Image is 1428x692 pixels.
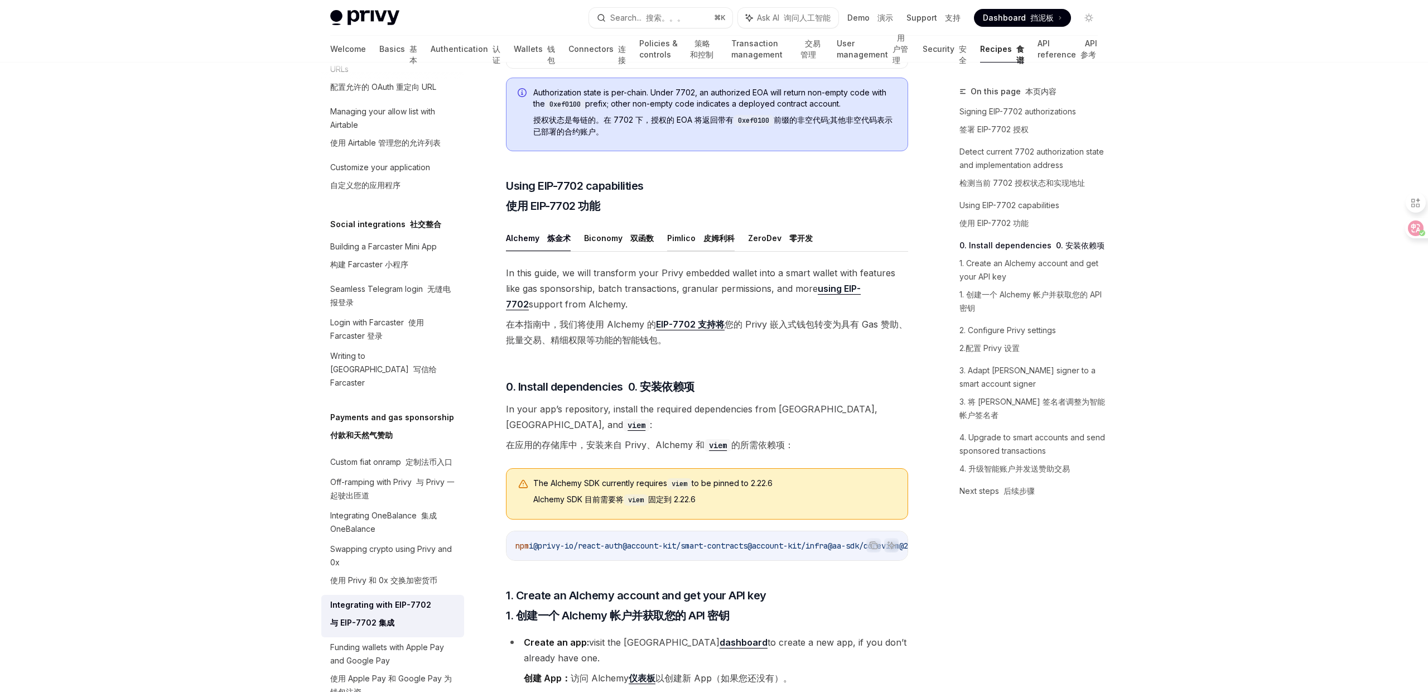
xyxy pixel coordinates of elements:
span: Using EIP-7702 capabilities [506,178,644,218]
a: 0. Install dependencies 0. 安装依赖项 [959,237,1107,254]
a: Swapping crypto using Privy and 0x使用 Privy 和 0x 交换加密货币 [321,539,464,595]
span: i [529,541,533,551]
button: Ask AI 询问人工智能 [738,8,838,28]
span: Dashboard [983,12,1054,23]
a: viem [705,439,731,450]
font: 食谱 [1016,44,1024,65]
font: API 参考 [1080,39,1097,59]
a: Dashboard 挡泥板 [974,9,1071,27]
div: Login with Farcaster [330,316,457,343]
a: Security 安全 [923,36,967,63]
span: viem@2.22.6 [881,541,930,551]
a: 2. Configure Privy settings2.配置 Privy 设置 [959,321,1107,362]
font: 零开发 [789,233,813,243]
font: 自定义您的应用程序 [330,180,401,190]
div: Integrating with EIP-7702 [330,598,431,634]
a: EIP-7702 支持将 [656,319,725,330]
font: 后续步骤 [1004,486,1035,496]
span: In your app’s repository, install the required dependencies from [GEOGRAPHIC_DATA], [GEOGRAPHIC_D... [506,401,908,457]
a: User management 用户管理 [837,36,910,63]
a: Managing your allow list with Airtable使用 Airtable 管理您的允许列表 [321,102,464,157]
a: Basics 基本 [379,36,417,63]
font: 0. 安装依赖项 [628,380,694,393]
font: 安全 [959,44,967,65]
font: 炼金术 [547,233,571,243]
code: viem [667,478,692,489]
a: Welcome [330,36,366,63]
span: Ask AI [757,12,831,23]
a: Signing EIP-7702 authorizations签署 EIP-7702 授权 [959,103,1107,143]
a: 4. Upgrade to smart accounts and send sponsored transactions4. 升级智能账户并发送赞助交易 [959,429,1107,482]
div: Search... [610,11,685,25]
font: 付款和天然气赞助 [330,430,393,440]
code: 0xef0100 [734,115,774,126]
font: 访问 Alchemy 以创建新 App（如果您还没有）。 [524,672,792,684]
span: @aa-sdk/core [828,541,881,551]
font: 签署 EIP-7702 授权 [959,124,1029,134]
font: 用户管理 [893,33,908,65]
font: 授权状态是每链的。在 7702 下，授权的 EOA 将返回带有 前缀的非空代码;其他非空代码表示已部署的合约账户。 [533,115,893,136]
font: 基本 [409,44,417,65]
font: 在本指南中，我们将使用 Alchemy 的 您的 Privy 嵌入式钱包转变为具有 Gas 赞助、批量交易、精细权限等功能的智能钱包。 [506,319,908,345]
div: Managing your allow list with Airtable [330,105,457,154]
font: 钱包 [547,44,555,65]
a: Connectors 连接 [568,36,626,63]
strong: Create an app: [524,637,589,648]
span: On this page [971,85,1056,98]
a: Transaction management 交易管理 [731,36,823,63]
font: 演示 [877,13,893,22]
a: Demo 演示 [847,12,893,23]
font: 1. 创建一个 Alchemy 帐户并获取您的 API 密钥 [959,290,1102,313]
div: Swapping crypto using Privy and 0x [330,542,457,592]
font: 连接 [618,44,626,65]
a: 3. Adapt [PERSON_NAME] signer to a smart account signer3. 将 [PERSON_NAME] 签名者调整为智能帐户签名者 [959,362,1107,429]
div: Seamless Telegram login [330,282,457,309]
a: Support 支持 [906,12,961,23]
button: ZeroDev 零开发 [748,225,813,251]
button: Alchemy 炼金术 [506,225,571,251]
a: Custom fiat onramp 定制法币入口 [321,452,464,472]
button: Copy the contents from the code block [866,538,881,552]
div: Custom fiat onramp [330,455,452,469]
font: 策略和控制 [690,39,713,59]
font: 构建 Farcaster 小程序 [330,259,408,269]
font: 皮姆利科 [703,233,735,243]
span: In this guide, we will transform your Privy embedded wallet into a smart wallet with features lik... [506,265,908,352]
font: 2.配置 Privy 设置 [959,343,1020,353]
span: visit the [GEOGRAPHIC_DATA] to create a new app, if you don’t already have one. [524,637,906,684]
code: viem [624,494,648,506]
font: 定制法币入口 [406,457,452,467]
button: Search... 搜索。。。⌘K [589,8,733,28]
a: Login with Farcaster 使用 Farcaster 登录 [321,313,464,346]
font: 使用 Privy 和 0x 交换加密货币 [330,575,437,585]
div: Writing to [GEOGRAPHIC_DATA] [330,349,457,390]
a: viem [623,419,650,430]
a: Next steps 后续步骤 [959,482,1107,500]
a: Building a Farcaster Mini App构建 Farcaster 小程序 [321,237,464,279]
font: 使用 EIP-7702 功能 [959,218,1029,228]
font: 搜索。。。 [646,13,685,22]
font: 支持 [945,13,961,22]
a: Policies & controls 策略和控制 [639,36,718,63]
svg: Info [518,88,529,99]
a: Customize your application自定义您的应用程序 [321,157,464,200]
font: 0. 安装依赖项 [1056,241,1104,250]
code: viem [705,439,731,451]
a: Authentication 认证 [431,36,500,63]
font: 询问人工智能 [784,13,831,22]
font: 配置允许的 OAuth 重定向 URL [330,82,436,92]
h5: Social integrations [330,218,441,231]
a: Recipes 食谱 [980,36,1024,63]
font: 与 EIP-7702 集成 [330,618,394,627]
img: light logo [330,10,399,26]
span: npm [515,541,529,551]
a: Using EIP-7702 capabilities使用 EIP-7702 功能 [959,196,1107,237]
a: 1. Create an Alchemy account and get your API key1. 创建一个 Alchemy 帐户并获取您的 API 密钥 [959,254,1107,321]
button: Pimlico 皮姆利科 [667,225,735,251]
a: Off-ramping with Privy 与 Privy 一起驶出匝道 [321,472,464,506]
span: @account-kit/infra [747,541,828,551]
a: API reference API 参考 [1038,36,1098,63]
font: 在应用的存储库中，安装来自 Privy、Alchemy 和 的所需依赖项： [506,439,794,450]
font: 3. 将 [PERSON_NAME] 签名者调整为智能帐户签名者 [959,397,1105,420]
div: Integrating OneBalance [330,509,457,536]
